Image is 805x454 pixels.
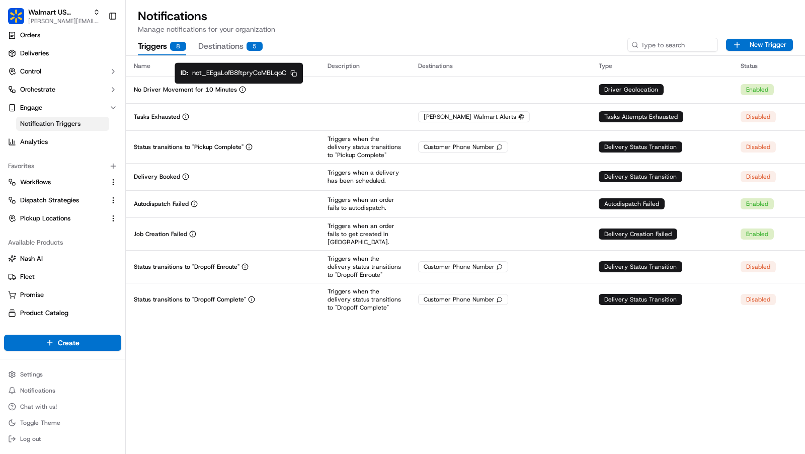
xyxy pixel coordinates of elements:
p: Job Creation Failed [134,230,187,238]
button: Pickup Locations [4,210,121,226]
span: Product Catalog [20,309,68,318]
button: Chat with us! [4,400,121,414]
div: Destinations [418,62,582,70]
button: Start new chat [171,99,183,111]
div: Customer Phone Number [418,294,508,305]
button: Log out [4,432,121,446]
div: Delivery Status Transition [599,171,682,182]
div: We're available if you need us! [45,106,138,114]
button: Promise [4,287,121,303]
button: Walmart US StoresWalmart US Stores[PERSON_NAME][EMAIL_ADDRESS][DOMAIN_NAME] [4,4,104,28]
button: Notifications [4,384,121,398]
span: unihopllc [31,156,58,164]
span: API Documentation [95,224,162,235]
div: Available Products [4,235,121,251]
div: Disabled [741,111,776,122]
div: Start new chat [45,96,165,106]
button: Destinations [198,38,263,55]
span: • [84,183,87,191]
button: Workflows [4,174,121,190]
div: Disabled [741,261,776,272]
span: Fleet [20,272,35,281]
span: Pylon [100,249,122,257]
button: Dispatch Strategies [4,192,121,208]
img: Nash [10,10,30,30]
div: [PERSON_NAME] Walmart Alerts [418,111,530,122]
button: See all [156,128,183,140]
button: Fleet [4,269,121,285]
div: 5 [247,42,263,51]
a: Fleet [8,272,117,281]
div: Delivery Status Transition [599,141,682,153]
div: Status [741,62,797,70]
button: Orchestrate [4,82,121,98]
h1: Notifications [138,8,793,24]
div: not_EEgaLofB8ftpryCoMBLqoC [175,62,303,84]
div: Disabled [741,294,776,305]
span: Log out [20,435,41,443]
span: Nash AI [20,254,43,263]
p: Status transitions to "Dropoff Complete" [134,295,246,304]
span: Orchestrate [20,85,55,94]
div: 💻 [85,225,93,234]
a: Notification Triggers [16,117,109,131]
button: Product Catalog [4,305,121,321]
div: Description [328,62,402,70]
div: Delivery Status Transition [599,294,682,305]
p: Triggers when the delivery status transitions to "Pickup Complete" [328,135,402,159]
button: [PERSON_NAME][EMAIL_ADDRESS][DOMAIN_NAME] [28,17,100,25]
p: No Driver Movement for 10 Minutes [134,86,237,94]
input: Got a question? Start typing here... [26,64,181,75]
span: Knowledge Base [20,224,77,235]
div: Driver Geolocation [599,84,664,95]
a: Pickup Locations [8,214,105,223]
span: Analytics [20,137,48,146]
div: Delivery Status Transition [599,261,682,272]
span: • [60,156,64,164]
a: Analytics [4,134,121,150]
span: Promise [20,290,44,299]
button: Create [4,335,121,351]
a: 📗Knowledge Base [6,220,81,239]
div: Autodispatch Failed [599,198,665,209]
span: [PERSON_NAME] [31,183,82,191]
div: 8 [170,42,186,51]
div: Customer Phone Number [418,261,508,272]
div: Enabled [741,198,774,209]
a: Workflows [8,178,105,187]
img: 1736555255976-a54dd68f-1ca7-489b-9aae-adbdc363a1c4 [10,96,28,114]
a: 💻API Documentation [81,220,166,239]
span: [DATE] [89,183,110,191]
p: Tasks Exhausted [134,113,180,121]
button: Toggle Theme [4,416,121,430]
span: Toggle Theme [20,419,60,427]
p: Triggers when an order fails to autodispatch. [328,196,402,212]
span: Notifications [20,387,55,395]
p: Triggers when a delivery has been scheduled. [328,169,402,185]
a: Nash AI [8,254,117,263]
p: Triggers when the delivery status transitions to "Dropoff Complete" [328,287,402,312]
a: Promise [8,290,117,299]
button: Triggers [138,38,186,55]
a: Deliveries [4,45,121,61]
div: Enabled [741,229,774,240]
img: 9188753566659_6852d8bf1fb38e338040_72.png [21,96,39,114]
div: Name [134,62,311,70]
input: Type to search [627,38,718,52]
span: Create [58,338,79,348]
div: Disabled [741,171,776,182]
p: Autodispatch Failed [134,200,189,208]
button: Walmart US Stores [28,7,89,17]
span: Workflows [20,178,51,187]
p: Status transitions to "Pickup Complete" [134,143,244,151]
p: Status transitions to "Dropoff Enroute" [134,263,239,271]
button: Engage [4,100,121,116]
p: Welcome 👋 [10,40,183,56]
button: New Trigger [726,39,793,51]
div: Type [599,62,725,70]
b: ID: [181,68,188,78]
span: Deliveries [20,49,49,58]
button: Control [4,63,121,80]
img: unihopllc [10,146,26,162]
